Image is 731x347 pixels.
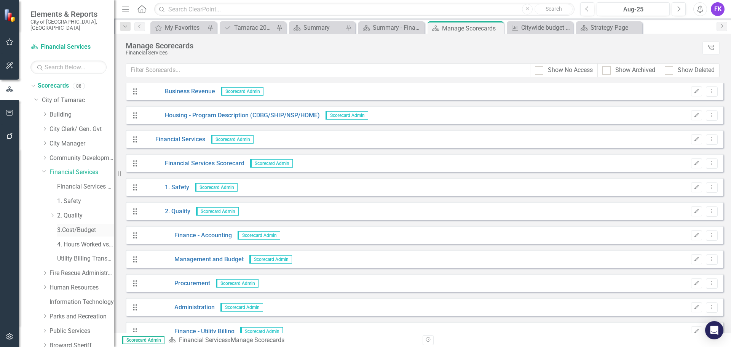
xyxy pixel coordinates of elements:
[222,23,275,32] a: Tamarac 2040 Strategic Plan - Departmental Action Plan
[49,168,114,177] a: Financial Services
[49,125,114,134] a: City Clerk/ Gen. Gvt
[142,111,320,120] a: Housing - Program Description (CDBG/SHIP/NSP/HOME)
[705,321,723,339] div: Open Intercom Messenger
[4,8,18,22] img: ClearPoint Strategy
[142,159,244,168] a: Financial Services Scorecard
[179,336,228,344] a: Financial Services
[216,279,259,288] span: Scorecard Admin
[152,23,205,32] a: My Favorites
[195,183,238,192] span: Scorecard Admin
[142,183,189,192] a: 1. Safety
[535,4,573,14] button: Search
[73,83,85,89] div: 88
[326,111,368,120] span: Scorecard Admin
[126,50,699,56] div: Financial Services
[546,6,562,12] span: Search
[521,23,571,32] div: Citywide budget to actual %
[57,240,114,249] a: 4. Hours Worked vs Available hours
[142,231,232,240] a: Finance - Accounting
[49,269,114,278] a: Fire Rescue Administration
[142,255,244,264] a: Management and Budget
[57,197,114,206] a: 1. Safety
[303,23,344,32] div: Summary
[221,87,263,96] span: Scorecard Admin
[30,10,107,19] span: Elements & Reports
[240,327,283,336] span: Scorecard Admin
[165,23,205,32] div: My Favorites
[168,336,417,345] div: » Manage Scorecards
[126,42,699,50] div: Manage Scorecards
[49,312,114,321] a: Parks and Recreation
[442,24,502,33] div: Manage Scorecards
[249,255,292,264] span: Scorecard Admin
[548,66,593,75] div: Show No Access
[30,43,107,51] a: Financial Services
[597,2,670,16] button: Aug-25
[291,23,344,32] a: Summary
[373,23,423,32] div: Summary - Financial Services Administration (1501)
[142,327,235,336] a: Finance - Utility Billing
[142,87,215,96] a: Business Revenue
[49,283,114,292] a: Human Resources
[30,61,107,74] input: Search Below...
[49,327,114,336] a: Public Services
[42,96,114,105] a: City of Tamarac
[678,66,715,75] div: Show Deleted
[711,2,725,16] button: FK
[49,139,114,148] a: City Manager
[142,279,210,288] a: Procurement
[49,154,114,163] a: Community Development
[49,110,114,119] a: Building
[578,23,640,32] a: Strategy Page
[49,298,114,307] a: Information Technology
[211,135,254,144] span: Scorecard Admin
[142,135,205,144] a: Financial Services
[126,63,530,77] input: Filter Scorecards...
[38,82,69,90] a: Scorecards
[234,23,275,32] div: Tamarac 2040 Strategic Plan - Departmental Action Plan
[599,5,667,14] div: Aug-25
[142,303,215,312] a: Administration
[57,226,114,235] a: 3.Cost/Budget
[30,19,107,31] small: City of [GEOGRAPHIC_DATA], [GEOGRAPHIC_DATA]
[250,159,293,168] span: Scorecard Admin
[509,23,571,32] a: Citywide budget to actual %
[615,66,655,75] div: Show Archived
[196,207,239,216] span: Scorecard Admin
[591,23,640,32] div: Strategy Page
[220,303,263,312] span: Scorecard Admin
[57,182,114,191] a: Financial Services Scorecard
[122,336,164,344] span: Scorecard Admin
[57,211,114,220] a: 2. Quality
[57,254,114,263] a: Utility Billing Transactional Survey
[238,231,280,240] span: Scorecard Admin
[142,207,190,216] a: 2. Quality
[154,3,575,16] input: Search ClearPoint...
[360,23,423,32] a: Summary - Financial Services Administration (1501)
